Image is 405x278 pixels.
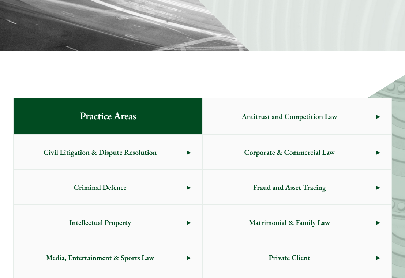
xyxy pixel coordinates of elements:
span: Corporate & Commercial Law [203,135,376,169]
span: Matrimonial & Family Law [203,205,376,240]
a: Fraud and Asset Tracing [203,170,392,204]
a: Media, Entertainment & Sports Law [14,240,202,275]
span: Criminal Defence [14,170,187,204]
span: Media, Entertainment & Sports Law [14,240,187,275]
a: Criminal Defence [14,170,202,204]
span: Private Client [203,240,376,275]
a: Private Client [203,240,392,275]
span: Intellectual Property [14,205,187,240]
a: Matrimonial & Family Law [203,205,392,240]
span: Antitrust and Competition Law [203,99,376,134]
a: Intellectual Property [14,205,202,240]
span: Civil Litigation & Dispute Resolution [14,135,187,169]
a: Corporate & Commercial Law [203,135,392,169]
a: Civil Litigation & Dispute Resolution [14,135,202,169]
span: Practice Areas [68,98,147,134]
a: Antitrust and Competition Law [203,98,392,134]
span: Fraud and Asset Tracing [203,170,376,204]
